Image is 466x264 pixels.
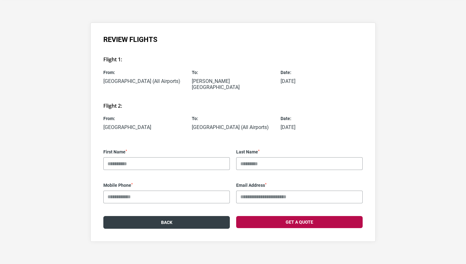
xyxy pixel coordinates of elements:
p: [GEOGRAPHIC_DATA] (All Airports) [103,78,185,84]
label: First Name [103,149,230,155]
p: [GEOGRAPHIC_DATA] [103,124,185,130]
h3: Flight 2: [103,103,363,109]
p: [DATE] [281,124,363,130]
button: Get a Quote [236,216,363,228]
label: Mobile Phone [103,183,230,188]
p: [PERSON_NAME][GEOGRAPHIC_DATA] [192,78,274,90]
h3: Flight 1: [103,57,363,63]
label: Email Address [236,183,363,188]
p: [GEOGRAPHIC_DATA] (All Airports) [192,124,274,130]
span: Date: [281,115,363,122]
span: To: [192,115,274,122]
label: Last Name [236,149,363,155]
span: From: [103,115,185,122]
span: From: [103,69,185,76]
p: [DATE] [281,78,363,84]
button: Back [103,216,230,229]
span: To: [192,69,274,76]
h1: Review Flights [103,36,363,44]
span: Date: [281,69,363,76]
